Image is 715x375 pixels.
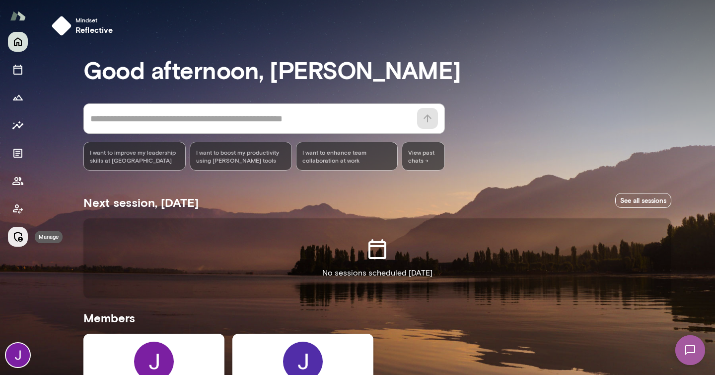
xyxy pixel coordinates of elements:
[8,227,28,247] button: Manage
[6,343,30,367] img: Jocelyn Grodin
[8,143,28,163] button: Documents
[83,142,186,171] div: I want to improve my leadership skills at [GEOGRAPHIC_DATA]
[302,148,392,164] span: I want to enhance team collaboration at work
[8,115,28,135] button: Insights
[52,16,71,36] img: mindset
[10,6,26,25] img: Mento
[83,56,671,84] h3: Good afternoon, [PERSON_NAME]
[402,142,445,171] span: View past chats ->
[75,24,113,36] h6: reflective
[8,199,28,219] button: Client app
[48,12,121,40] button: Mindsetreflective
[75,16,113,24] span: Mindset
[196,148,286,164] span: I want to boost my productivity using [PERSON_NAME] tools
[322,267,432,279] p: No sessions scheduled [DATE]
[35,231,63,243] div: Manage
[8,32,28,52] button: Home
[8,88,28,107] button: Growth Plan
[190,142,292,171] div: I want to boost my productivity using [PERSON_NAME] tools
[615,193,671,208] a: See all sessions
[296,142,398,171] div: I want to enhance team collaboration at work
[8,171,28,191] button: Members
[83,194,199,210] h5: Next session, [DATE]
[8,60,28,80] button: Sessions
[83,310,671,326] h5: Members
[90,148,179,164] span: I want to improve my leadership skills at [GEOGRAPHIC_DATA]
